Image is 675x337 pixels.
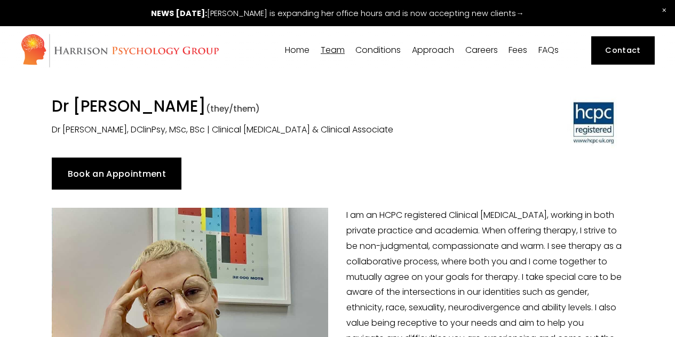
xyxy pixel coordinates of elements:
[355,45,401,56] a: folder dropdown
[52,122,475,138] p: Dr [PERSON_NAME], DClinPsy, MSc, BSc | Clinical [MEDICAL_DATA] & Clinical Associate
[412,45,454,56] a: folder dropdown
[355,46,401,54] span: Conditions
[538,45,559,56] a: FAQs
[52,158,181,190] a: Book an Appointment
[465,45,498,56] a: Careers
[591,36,655,65] a: Contact
[412,46,454,54] span: Approach
[20,33,219,68] img: Harrison Psychology Group
[321,45,345,56] a: folder dropdown
[206,103,260,115] span: (they/them)
[52,97,475,119] h1: Dr [PERSON_NAME]
[321,46,345,54] span: Team
[509,45,527,56] a: Fees
[285,45,309,56] a: Home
